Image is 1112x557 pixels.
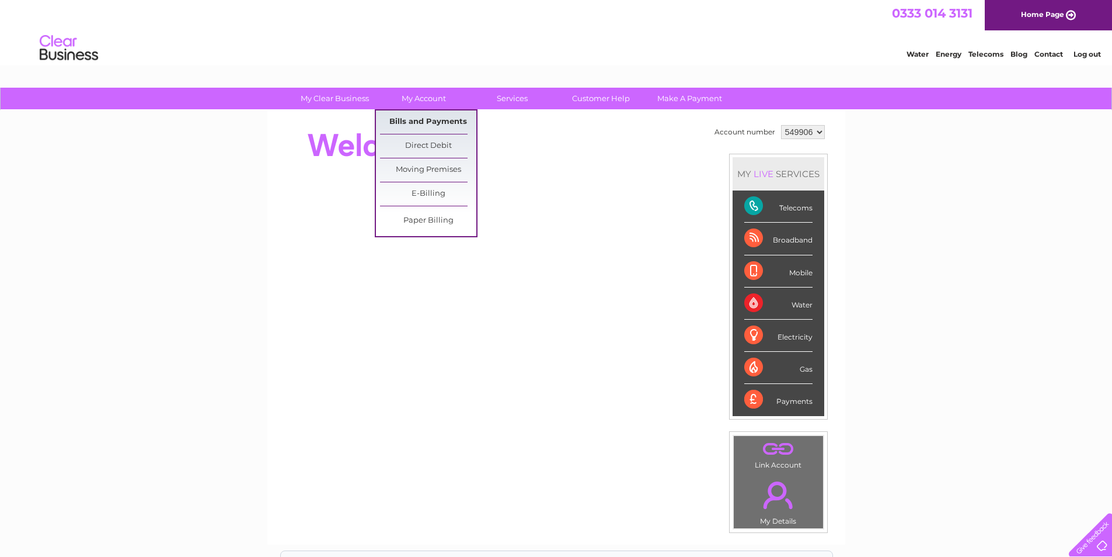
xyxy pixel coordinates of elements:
[380,158,476,182] a: Moving Premises
[733,157,824,191] div: MY SERVICES
[1010,50,1027,58] a: Blog
[907,50,929,58] a: Water
[737,475,820,516] a: .
[642,88,738,109] a: Make A Payment
[1073,50,1101,58] a: Log out
[380,134,476,158] a: Direct Debit
[380,182,476,206] a: E-Billing
[1034,50,1063,58] a: Contact
[744,191,813,223] div: Telecoms
[892,6,972,20] a: 0333 014 3131
[712,122,778,142] td: Account number
[287,88,383,109] a: My Clear Business
[281,6,832,57] div: Clear Business is a trading name of Verastar Limited (registered in [GEOGRAPHIC_DATA] No. 3667643...
[375,88,472,109] a: My Account
[553,88,649,109] a: Customer Help
[744,320,813,352] div: Electricity
[733,435,824,472] td: Link Account
[744,288,813,320] div: Water
[744,255,813,288] div: Mobile
[737,439,820,459] a: .
[464,88,560,109] a: Services
[744,223,813,255] div: Broadband
[380,209,476,233] a: Paper Billing
[751,168,776,179] div: LIVE
[39,30,99,66] img: logo.png
[380,110,476,134] a: Bills and Payments
[744,384,813,416] div: Payments
[968,50,1003,58] a: Telecoms
[744,352,813,384] div: Gas
[733,472,824,529] td: My Details
[936,50,961,58] a: Energy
